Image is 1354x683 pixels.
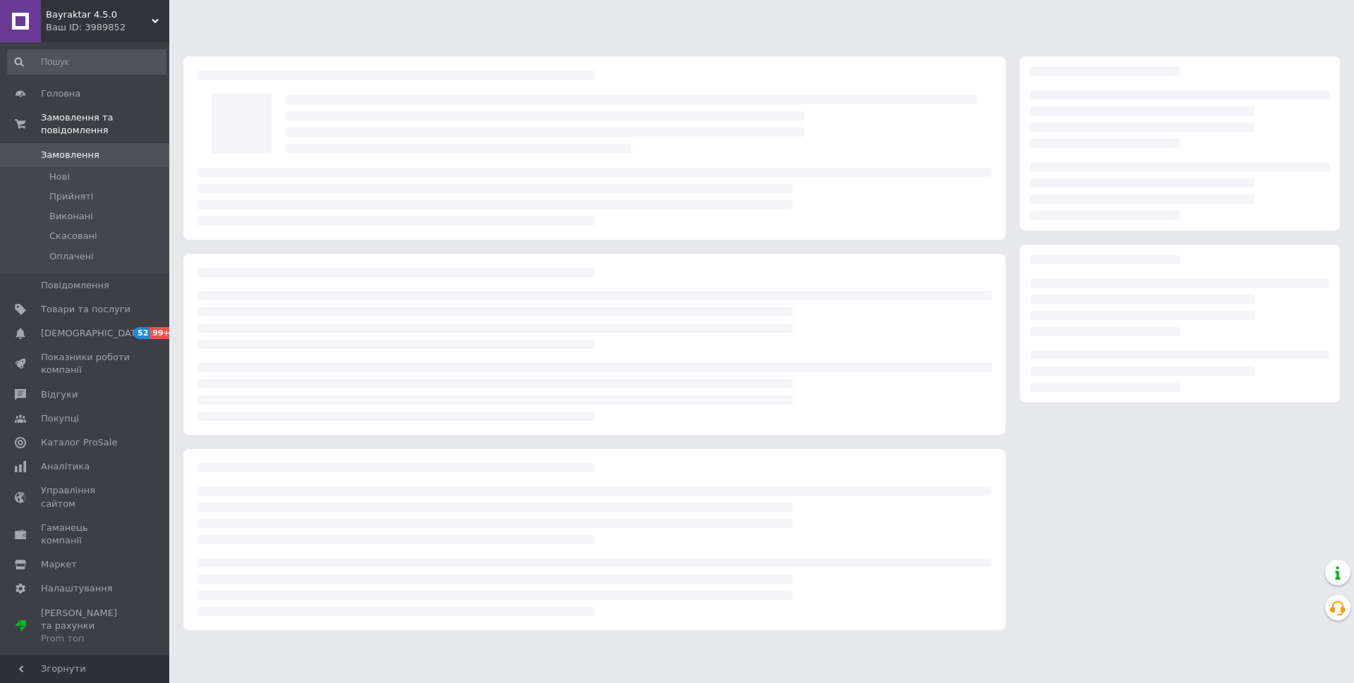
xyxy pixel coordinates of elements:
span: Замовлення та повідомлення [41,111,169,137]
span: Маркет [41,558,77,571]
span: Показники роботи компанії [41,351,130,376]
span: Покупці [41,412,79,425]
span: Аналітика [41,460,90,473]
span: Нові [49,171,70,183]
span: Оплачені [49,250,94,263]
span: 99+ [150,327,173,339]
span: Управління сайтом [41,484,130,510]
span: Bayraktar 4.5.0 [46,8,152,21]
span: Гаманець компанії [41,522,130,547]
span: Повідомлення [41,279,109,292]
div: Prom топ [41,632,130,645]
span: Замовлення [41,149,99,161]
div: Ваш ID: 3989852 [46,21,169,34]
span: Скасовані [49,230,97,242]
span: Каталог ProSale [41,436,117,449]
span: Головна [41,87,80,100]
span: Налаштування [41,582,113,595]
span: Прийняті [49,190,93,203]
span: Відгуки [41,388,78,401]
span: 52 [134,327,150,339]
input: Пошук [7,49,166,75]
span: Виконані [49,210,93,223]
span: [DEMOGRAPHIC_DATA] [41,327,145,340]
span: [PERSON_NAME] та рахунки [41,607,130,646]
span: Товари та послуги [41,303,130,316]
